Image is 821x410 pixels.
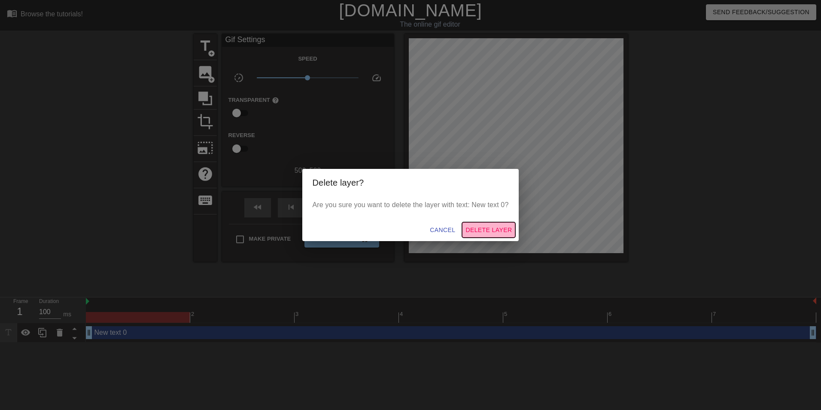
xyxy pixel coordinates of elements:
[426,222,459,238] button: Cancel
[430,225,455,236] span: Cancel
[465,225,512,236] span: Delete Layer
[462,222,515,238] button: Delete Layer
[313,200,509,210] p: Are you sure you want to delete the layer with text: New text 0?
[313,176,509,190] h2: Delete layer?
